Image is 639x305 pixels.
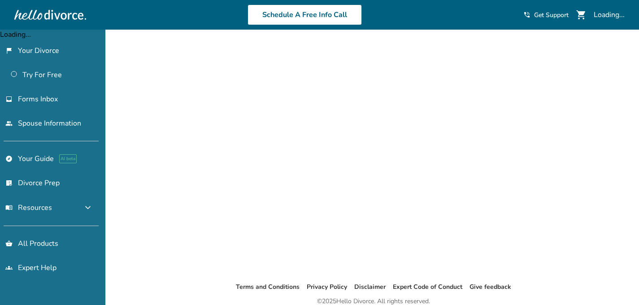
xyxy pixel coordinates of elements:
[354,282,386,292] li: Disclaimer
[576,9,587,20] span: shopping_cart
[248,4,362,25] a: Schedule A Free Info Call
[5,264,13,271] span: groups
[5,120,13,127] span: people
[5,47,13,54] span: flag_2
[5,240,13,247] span: shopping_basket
[59,154,77,163] span: AI beta
[523,11,569,19] a: phone_in_talkGet Support
[5,204,13,211] span: menu_book
[236,283,300,291] a: Terms and Conditions
[307,283,347,291] a: Privacy Policy
[534,11,569,19] span: Get Support
[5,96,13,103] span: inbox
[83,202,93,213] span: expand_more
[5,179,13,187] span: list_alt_check
[5,203,52,213] span: Resources
[5,155,13,162] span: explore
[18,94,58,104] span: Forms Inbox
[469,282,511,292] li: Give feedback
[594,10,625,20] div: Loading...
[523,11,530,18] span: phone_in_talk
[393,283,462,291] a: Expert Code of Conduct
